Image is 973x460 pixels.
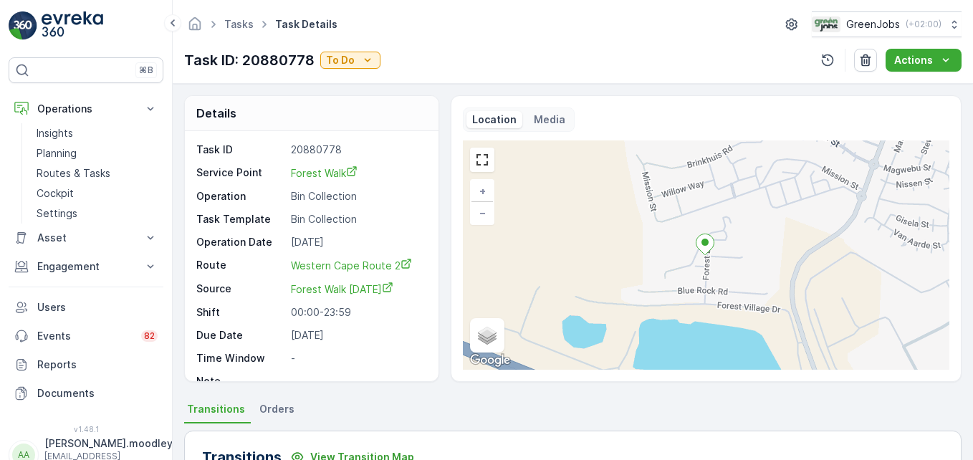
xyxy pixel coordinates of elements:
p: Engagement [37,259,135,274]
p: Asset [37,231,135,245]
span: Task Details [272,17,340,32]
p: [DATE] [291,328,424,342]
p: [DATE] [291,235,424,249]
a: Western Cape Route 2 [291,258,424,273]
p: To Do [326,53,355,67]
span: Transitions [187,402,245,416]
p: Route [196,258,285,273]
a: Forest Walk Friday [291,282,424,297]
p: Bin Collection [291,212,424,226]
p: Operation Date [196,235,285,249]
p: ⌘B [139,64,153,76]
p: Time Window [196,351,285,365]
span: − [479,206,486,219]
button: GreenJobs(+02:00) [812,11,962,37]
span: Forest Walk [291,167,358,179]
p: Bin Collection [291,189,424,203]
p: Details [196,105,236,122]
a: Layers [471,320,503,351]
img: Green_Jobs_Logo.png [812,16,840,32]
button: Actions [886,49,962,72]
p: ( +02:00 ) [906,19,941,30]
p: Task Template [196,212,285,226]
p: Documents [37,386,158,401]
p: Operation [196,189,285,203]
p: Media [534,112,565,127]
button: To Do [320,52,380,69]
p: Task ID: 20880778 [184,49,315,71]
a: Open this area in Google Maps (opens a new window) [466,351,514,370]
p: Routes & Tasks [37,166,110,181]
a: Zoom In [471,181,493,202]
p: Due Date [196,328,285,342]
img: Google [466,351,514,370]
p: Actions [894,53,933,67]
a: Events82 [9,322,163,350]
a: Routes & Tasks [31,163,163,183]
img: logo [9,11,37,40]
span: Forest Walk [DATE] [291,283,393,295]
p: Users [37,300,158,315]
a: Settings [31,203,163,224]
p: Operations [37,102,135,116]
button: Operations [9,95,163,123]
a: View Fullscreen [471,149,493,171]
p: Insights [37,126,73,140]
a: Insights [31,123,163,143]
p: Location [472,112,517,127]
span: + [479,185,486,197]
button: Asset [9,224,163,252]
a: Reports [9,350,163,379]
p: Shift [196,305,285,320]
p: [PERSON_NAME].moodley [44,436,173,451]
a: Zoom Out [471,202,493,224]
p: Task ID [196,143,285,157]
p: Events [37,329,133,343]
p: Service Point [196,166,285,181]
p: 82 [144,330,155,342]
button: Engagement [9,252,163,281]
p: 20880778 [291,143,424,157]
p: Cockpit [37,186,74,201]
p: 00:00-23:59 [291,305,424,320]
p: Planning [37,146,77,160]
p: - [291,374,424,388]
p: - [291,351,424,365]
span: v 1.48.1 [9,425,163,433]
a: Tasks [224,18,254,30]
p: GreenJobs [846,17,900,32]
p: Source [196,282,285,297]
p: Settings [37,206,77,221]
a: Cockpit [31,183,163,203]
span: Western Cape Route 2 [291,259,412,272]
a: Users [9,293,163,322]
a: Documents [9,379,163,408]
p: Reports [37,358,158,372]
a: Forest Walk [291,166,424,181]
span: Orders [259,402,294,416]
img: logo_light-DOdMpM7g.png [42,11,103,40]
p: Note [196,374,285,388]
a: Planning [31,143,163,163]
a: Homepage [187,21,203,34]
